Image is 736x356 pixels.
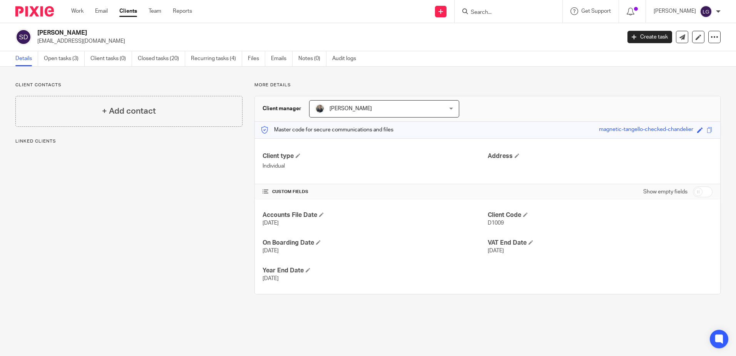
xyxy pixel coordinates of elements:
[271,51,293,66] a: Emails
[15,82,243,88] p: Client contacts
[700,5,712,18] img: svg%3E
[263,239,487,247] h4: On Boarding Date
[581,8,611,14] span: Get Support
[298,51,326,66] a: Notes (0)
[90,51,132,66] a: Client tasks (0)
[330,106,372,111] span: [PERSON_NAME]
[263,267,487,275] h4: Year End Date
[332,51,362,66] a: Audit logs
[191,51,242,66] a: Recurring tasks (4)
[248,51,265,66] a: Files
[15,29,32,45] img: svg%3E
[263,152,487,160] h4: Client type
[15,138,243,144] p: Linked clients
[470,9,539,16] input: Search
[488,248,504,254] span: [DATE]
[488,220,504,226] span: D1009
[37,37,616,45] p: [EMAIL_ADDRESS][DOMAIN_NAME]
[138,51,185,66] a: Closed tasks (20)
[119,7,137,15] a: Clients
[37,29,500,37] h2: [PERSON_NAME]
[71,7,84,15] a: Work
[488,211,713,219] h4: Client Code
[263,189,487,195] h4: CUSTOM FIELDS
[599,126,693,134] div: magnetic-tangello-checked-chandelier
[627,31,672,43] a: Create task
[149,7,161,15] a: Team
[102,105,156,117] h4: + Add contact
[15,51,38,66] a: Details
[263,220,279,226] span: [DATE]
[263,211,487,219] h4: Accounts File Date
[95,7,108,15] a: Email
[254,82,721,88] p: More details
[654,7,696,15] p: [PERSON_NAME]
[315,104,325,113] img: Headshot.jpg
[263,248,279,254] span: [DATE]
[44,51,85,66] a: Open tasks (3)
[173,7,192,15] a: Reports
[488,239,713,247] h4: VAT End Date
[15,6,54,17] img: Pixie
[643,188,687,196] label: Show empty fields
[263,276,279,281] span: [DATE]
[261,126,393,134] p: Master code for secure communications and files
[263,162,487,170] p: Individual
[488,152,713,160] h4: Address
[263,105,301,113] h3: Client manager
